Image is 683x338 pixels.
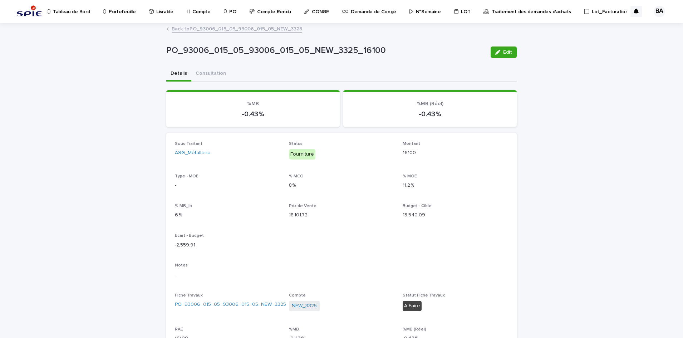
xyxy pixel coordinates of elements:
[175,263,188,268] span: Notes
[175,110,331,118] p: -0.43 %
[175,142,202,146] span: Sous Traitant
[403,204,432,208] span: Budget - Cible
[289,149,315,160] div: Fourniture
[166,45,485,56] p: PO_93006_015_05_93006_015_05_NEW_3325_16100
[247,101,259,106] span: %MB
[654,6,665,17] div: BA
[175,204,192,208] span: % MB_lb
[175,234,204,238] span: Ecart - Budget
[289,182,394,189] p: 8 %
[417,101,443,106] span: %MB (Réel)
[403,301,422,311] div: A Faire
[175,301,286,308] a: PO_93006_015_05_93006_015_05_NEW_3325
[166,67,191,82] button: Details
[175,293,203,298] span: Fiche Travaux
[191,67,230,82] button: Consultation
[172,24,302,33] a: Back toPO_93006_015_05_93006_015_05_NEW_3325
[289,327,299,332] span: %MB
[175,149,211,157] a: ASG_Métallerie
[289,204,316,208] span: Prix de Vente
[403,149,508,157] p: 16100
[403,182,508,189] p: 11.2 %
[403,142,420,146] span: Montant
[403,211,508,219] p: 13,540.09
[175,211,280,219] p: 6 %
[403,174,417,178] span: % MOE
[175,174,198,178] span: Type - MOE
[503,50,512,55] span: Edit
[292,302,317,310] a: NEW_3325
[352,110,508,118] p: -0.43 %
[175,182,280,189] p: -
[491,46,517,58] button: Edit
[175,327,183,332] span: RAE
[403,327,426,332] span: %MB (Réel)
[289,293,306,298] span: Compte
[289,142,303,146] span: Status
[175,241,280,249] p: -2,559.91
[175,271,508,279] p: -
[14,4,44,19] img: svstPd6MQfCT1uX1QGkG
[289,174,304,178] span: % MCO
[289,211,394,219] p: 18,101.72
[403,293,445,298] span: Statut Fiche Travaux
